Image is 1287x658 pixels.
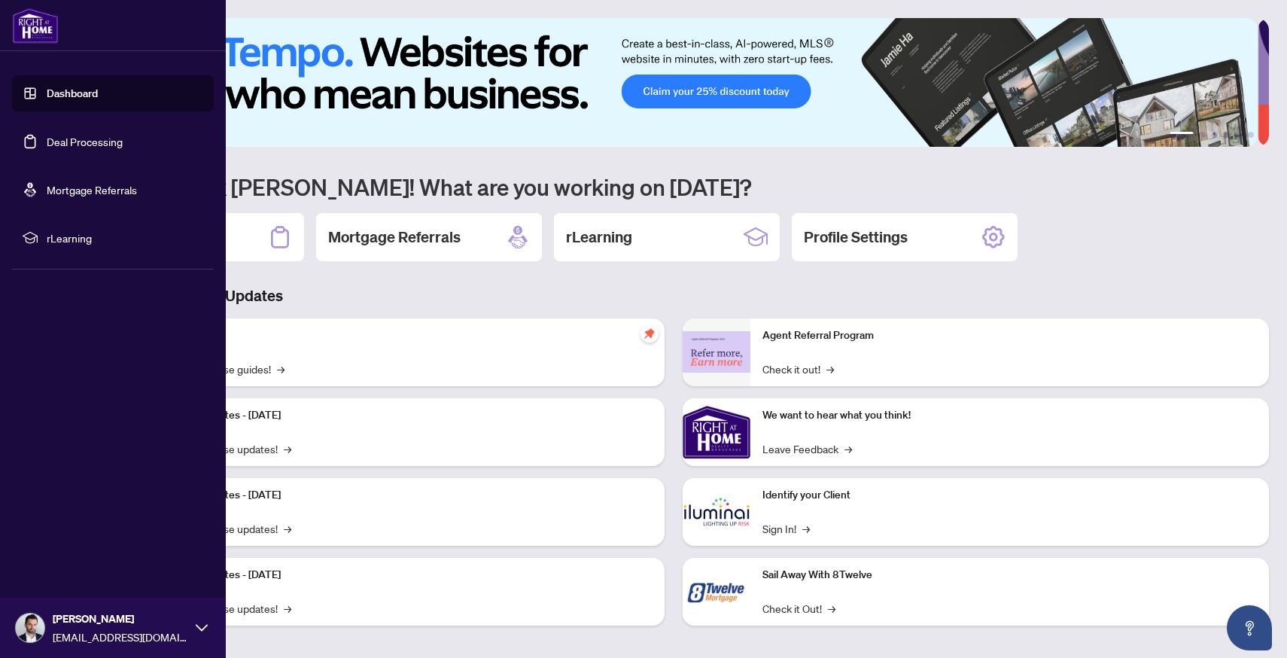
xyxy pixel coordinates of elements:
[762,440,852,457] a: Leave Feedback→
[1212,132,1218,138] button: 3
[158,407,653,424] p: Platform Updates - [DATE]
[47,183,137,196] a: Mortgage Referrals
[802,520,810,537] span: →
[53,629,188,645] span: [EMAIL_ADDRESS][DOMAIN_NAME]
[284,520,291,537] span: →
[284,440,291,457] span: →
[683,331,750,373] img: Agent Referral Program
[158,327,653,344] p: Self-Help
[762,361,834,377] a: Check it out!→
[78,285,1269,306] h3: Brokerage & Industry Updates
[566,227,632,248] h2: rLearning
[762,567,1257,583] p: Sail Away With 8Twelve
[762,600,835,617] a: Check it Out!→
[158,567,653,583] p: Platform Updates - [DATE]
[47,135,123,148] a: Deal Processing
[158,487,653,504] p: Platform Updates - [DATE]
[804,227,908,248] h2: Profile Settings
[78,172,1269,201] h1: Welcome back [PERSON_NAME]! What are you working on [DATE]?
[762,327,1257,344] p: Agent Referral Program
[16,614,44,642] img: Profile Icon
[828,600,835,617] span: →
[78,18,1258,147] img: Slide 0
[328,227,461,248] h2: Mortgage Referrals
[1236,132,1242,138] button: 5
[1170,132,1194,138] button: 1
[284,600,291,617] span: →
[47,230,203,246] span: rLearning
[640,324,659,343] span: pushpin
[762,520,810,537] a: Sign In!→
[12,8,59,44] img: logo
[683,478,750,546] img: Identify your Client
[762,407,1257,424] p: We want to hear what you think!
[53,611,188,627] span: [PERSON_NAME]
[683,558,750,626] img: Sail Away With 8Twelve
[683,398,750,466] img: We want to hear what you think!
[1200,132,1206,138] button: 2
[826,361,834,377] span: →
[1224,132,1230,138] button: 4
[277,361,284,377] span: →
[762,487,1257,504] p: Identify your Client
[47,87,98,100] a: Dashboard
[1227,605,1272,650] button: Open asap
[844,440,852,457] span: →
[1248,132,1254,138] button: 6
